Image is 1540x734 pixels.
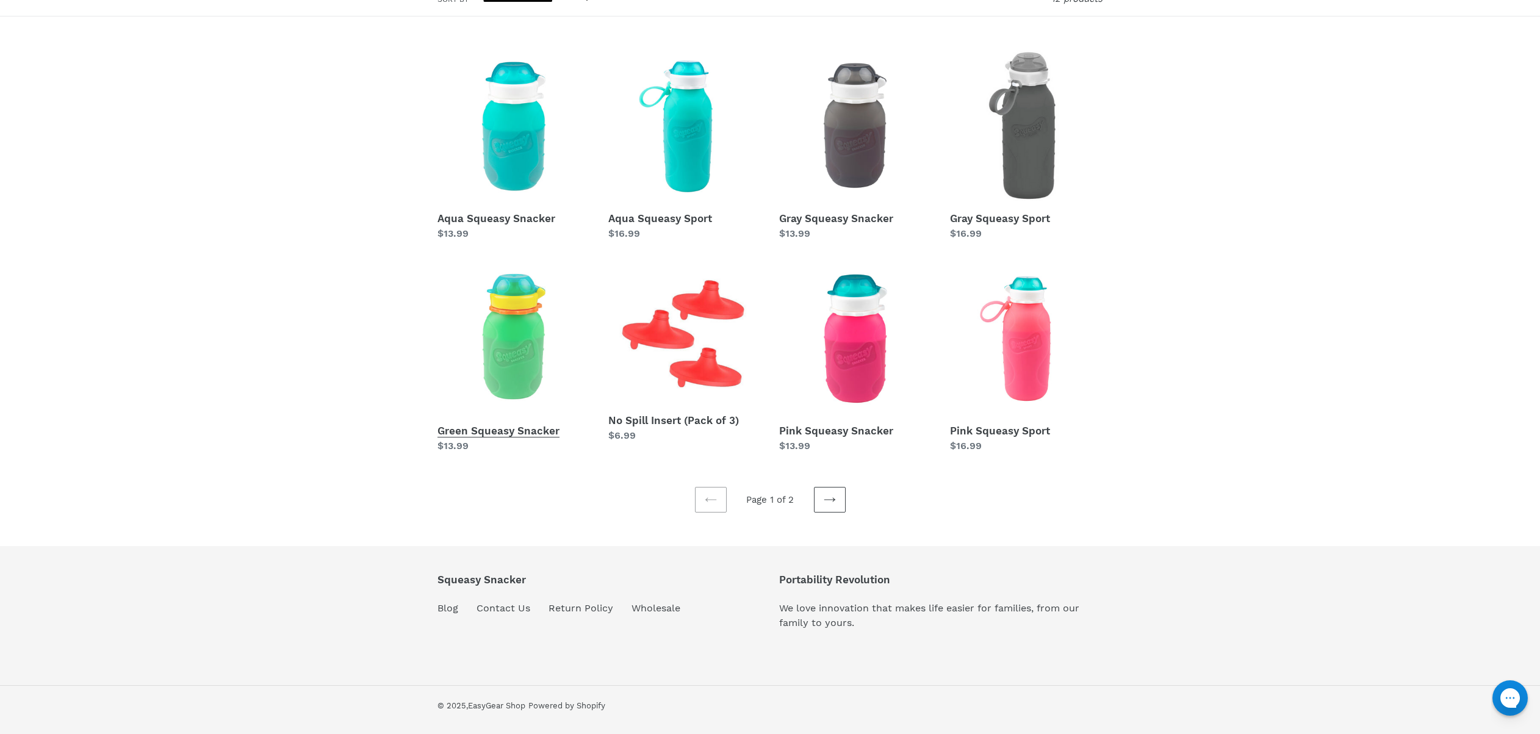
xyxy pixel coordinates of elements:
[779,574,1103,586] p: Portability Revolution
[437,701,525,710] small: © 2025,
[437,602,458,614] a: Blog
[730,493,811,507] li: Page 1 of 2
[779,601,1103,630] p: We love innovation that makes life easier for families, from our family to yours.
[437,574,680,586] p: Squeasy Snacker
[631,602,680,614] a: Wholesale
[528,701,605,710] a: Powered by Shopify
[549,602,613,614] a: Return Policy
[477,602,530,614] a: Contact Us
[468,701,525,710] a: EasyGear Shop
